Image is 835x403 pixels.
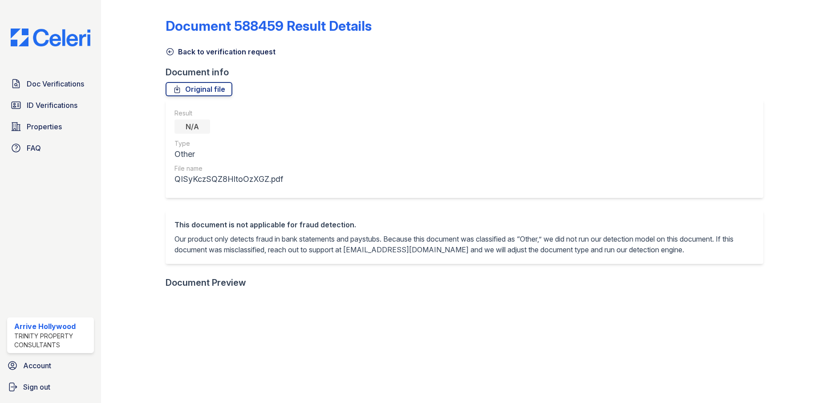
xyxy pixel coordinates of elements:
[174,119,210,134] div: N/A
[14,321,90,332] div: Arrive Hollywood
[7,139,94,157] a: FAQ
[4,357,97,374] a: Account
[27,121,62,132] span: Properties
[27,100,77,111] span: ID Verifications
[23,360,51,371] span: Account
[23,382,50,392] span: Sign out
[174,148,283,160] div: Other
[174,109,283,118] div: Result
[27,78,84,89] span: Doc Verifications
[174,139,283,148] div: Type
[166,66,770,78] div: Document info
[166,276,246,289] div: Document Preview
[7,118,94,136] a: Properties
[174,164,283,173] div: File name
[4,29,97,46] img: CE_Logo_Blue-a8612792a0a2168367f1c8372b55b34899dd931a85d93a1a3d3e32e68fde9ad4.png
[7,75,94,93] a: Doc Verifications
[7,96,94,114] a: ID Verifications
[27,143,41,153] span: FAQ
[174,173,283,185] div: QISyKczSQZ8HltoOzXGZ.pdf
[14,332,90,350] div: Trinity Property Consultants
[174,234,754,255] p: Our product only detects fraud in bank statements and paystubs. Because this document was classif...
[166,46,276,57] a: Back to verification request
[166,18,372,34] a: Document 588459 Result Details
[174,219,754,230] div: This document is not applicable for fraud detection.
[4,378,97,396] a: Sign out
[166,82,232,96] a: Original file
